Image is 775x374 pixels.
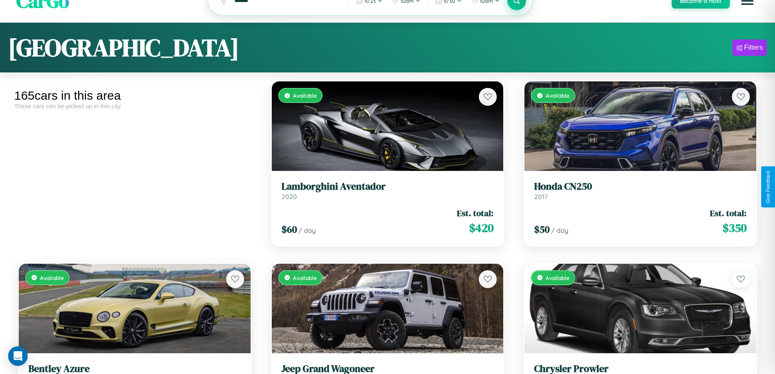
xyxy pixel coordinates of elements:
[282,181,494,201] a: Lamborghini Aventador2020
[546,92,570,99] span: Available
[710,207,747,219] span: Est. total:
[534,223,550,236] span: $ 50
[732,39,767,56] button: Filters
[8,346,28,366] div: Open Intercom Messenger
[299,226,316,234] span: / day
[546,274,570,281] span: Available
[282,223,297,236] span: $ 60
[40,274,64,281] span: Available
[765,171,771,203] div: Give Feedback
[14,103,255,109] div: These cars can be picked up in this city.
[551,226,568,234] span: / day
[8,31,239,64] h1: [GEOGRAPHIC_DATA]
[457,207,493,219] span: Est. total:
[469,220,493,236] span: $ 420
[534,192,548,201] span: 2017
[282,192,297,201] span: 2020
[723,220,747,236] span: $ 350
[534,181,747,201] a: Honda CN2502017
[282,181,494,192] h3: Lamborghini Aventador
[534,181,747,192] h3: Honda CN250
[293,274,317,281] span: Available
[293,92,317,99] span: Available
[744,44,763,52] div: Filters
[14,89,255,103] div: 165 cars in this area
